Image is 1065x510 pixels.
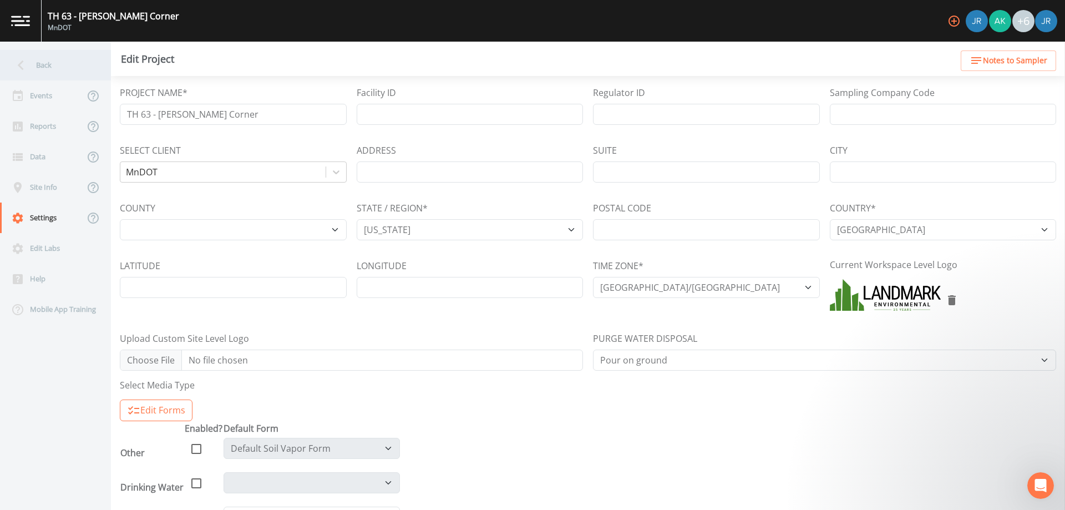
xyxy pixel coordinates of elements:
img: Company Logo [830,279,941,311]
label: PROJECT NAME* [120,86,187,99]
div: Drinking Water [120,481,184,494]
label: Facility ID [357,86,396,99]
div: Other [120,446,184,459]
label: LONGITUDE [357,259,407,272]
iframe: Intercom live chat [1027,472,1054,499]
img: logo [11,16,30,26]
label: POSTAL CODE [593,201,651,215]
button: delete [941,289,963,311]
img: b875b78bfaff66d29449720b614a75df [966,10,988,32]
p: Current Workspace Level Logo [830,259,1057,270]
label: TIME ZONE* [593,259,643,272]
label: Sampling Company Code [830,86,935,99]
div: Edit Project [121,54,174,63]
div: +6 [1012,10,1034,32]
div: TH 63 - [PERSON_NAME] Corner [48,9,179,23]
div: Jane Rogers [965,10,988,32]
label: ADDRESS [357,144,396,157]
th: Default Form [223,421,400,436]
label: SELECT CLIENT [120,144,181,157]
label: LATITUDE [120,259,160,272]
th: Enabled? [184,421,223,436]
div: MnDOT [48,23,179,33]
label: Upload Custom Site Level Logo [120,332,249,345]
label: COUNTY [120,201,155,215]
label: Regulator ID [593,86,645,99]
label: STATE / REGION* [357,201,428,215]
img: b875b78bfaff66d29449720b614a75df [1035,10,1057,32]
label: COUNTRY* [830,201,876,215]
label: PURGE WATER DISPOSAL [593,332,697,345]
p: Select Media Type [120,380,1056,391]
label: SUITE [593,144,617,157]
div: Aaron Kuck [988,10,1012,32]
label: CITY [830,144,848,157]
img: c52958f65f7e3033e40d8be1040c5eaa [989,10,1011,32]
button: Edit Forms [120,400,192,422]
